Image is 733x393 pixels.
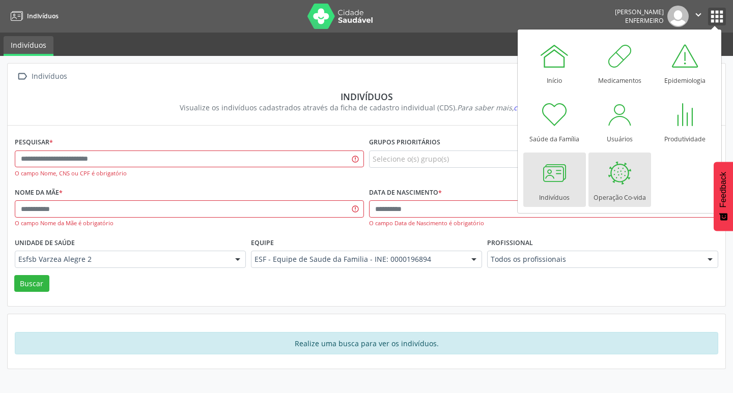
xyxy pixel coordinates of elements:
div: Indivíduos [30,69,69,84]
span: Enfermeiro [625,16,664,25]
div: Realize uma busca para ver os indivíduos. [15,332,718,354]
label: Unidade de saúde [15,235,75,251]
label: Profissional [487,235,533,251]
i:  [15,69,30,84]
button: Feedback - Mostrar pesquisa [714,162,733,231]
a: Indivíduos [4,36,53,56]
label: Nome da mãe [15,185,63,201]
a: Usuários [588,94,651,148]
div: [PERSON_NAME] [615,8,664,16]
i: Para saber mais, [457,103,554,112]
a: Indivíduos [523,153,586,207]
a: Epidemiologia [654,36,716,90]
span: Selecione o(s) grupo(s) [373,154,449,164]
a: Saúde da Família [523,94,586,148]
label: Data de nascimento [369,185,442,201]
div: O campo Nome, CNS ou CPF é obrigatório [15,169,364,178]
a:  Indivíduos [15,69,69,84]
label: Grupos prioritários [369,135,440,150]
a: Operação Co-vida [588,153,651,207]
i:  [693,9,704,20]
img: img [667,6,689,27]
span: Esfsb Varzea Alegre 2 [18,254,225,264]
label: Pesquisar [15,135,53,150]
button:  [689,6,708,27]
div: Indivíduos [22,91,711,102]
span: ESF - Equipe de Saude da Familia - INE: 0000196894 [255,254,461,264]
label: Equipe [251,235,274,251]
a: Medicamentos [588,36,651,90]
div: O campo Data de Nascimento é obrigatório [369,219,718,228]
div: O campo Nome da Mãe é obrigatório [15,219,364,228]
button: Buscar [14,275,49,292]
span: Indivíduos [27,12,59,20]
span: clique aqui! [514,103,554,112]
span: Todos os profissionais [491,254,697,264]
a: Produtividade [654,94,716,148]
a: Início [523,36,586,90]
a: Indivíduos [7,8,59,24]
div: Visualize os indivíduos cadastrados através da ficha de cadastro individual (CDS). [22,102,711,113]
button: apps [708,8,726,25]
span: Feedback [719,172,728,207]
